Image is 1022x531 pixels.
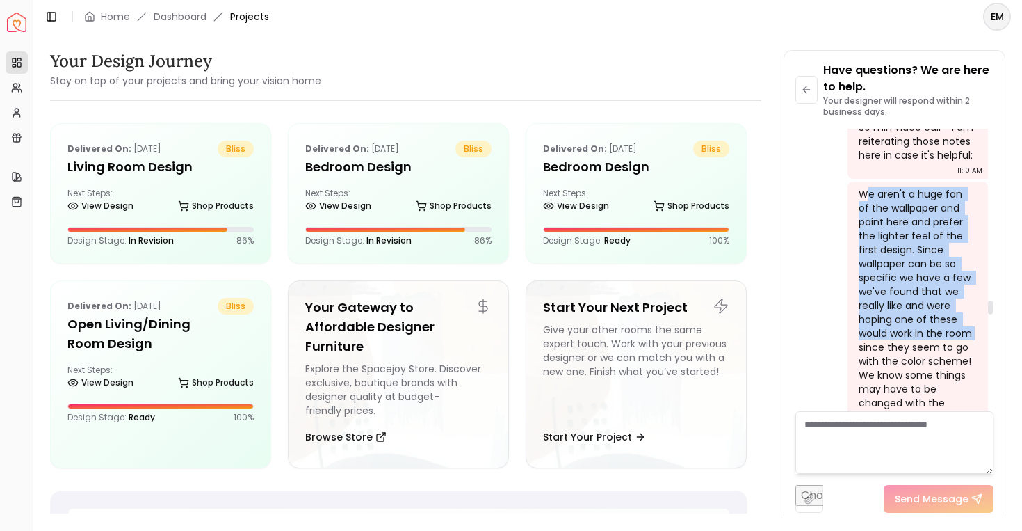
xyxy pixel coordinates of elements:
span: In Revision [366,235,412,246]
h5: Living Room design [67,157,254,177]
p: [DATE] [543,141,637,157]
div: 11:10 AM [957,164,982,177]
button: EM [983,3,1011,31]
h5: Open Living/Dining Room Design [67,315,254,354]
b: Delivered on: [67,143,131,154]
p: Design Stage: [67,235,174,246]
span: Ready [129,411,155,423]
div: Give your other rooms the same expert touch. Work with your previous designer or we can match you... [543,323,729,418]
a: Shop Products [416,196,492,216]
a: View Design [543,196,609,216]
b: Delivered on: [67,300,131,312]
h5: Your Gateway to Affordable Designer Furniture [305,298,492,356]
a: View Design [67,196,133,216]
p: [DATE] [67,141,161,157]
a: Your Gateway to Affordable Designer FurnitureExplore the Spacejoy Store. Discover exclusive, bout... [288,280,509,468]
span: bliss [218,298,254,315]
span: Ready [604,235,631,246]
button: Browse Store [305,423,387,451]
h5: Bedroom Design [543,157,729,177]
b: Delivered on: [305,143,369,154]
p: Have questions? We are here to help. [823,62,993,95]
a: Shop Products [654,196,729,216]
span: Projects [230,10,269,24]
h5: Bedroom design [305,157,492,177]
p: Design Stage: [67,412,155,423]
a: Shop Products [178,196,254,216]
button: Start Your Project [543,423,646,451]
span: bliss [693,141,729,157]
span: EM [984,4,1009,29]
a: Shop Products [178,373,254,393]
div: Next Steps: [67,188,254,216]
a: Dashboard [154,10,206,24]
div: Next Steps: [305,188,492,216]
p: 86 % [236,235,254,246]
small: Stay on top of your projects and bring your vision home [50,74,321,88]
p: [DATE] [305,141,399,157]
div: Explore the Spacejoy Store. Discover exclusive, boutique brands with designer quality at budget-f... [305,362,492,418]
span: bliss [455,141,492,157]
p: 100 % [709,235,729,246]
span: bliss [218,141,254,157]
a: View Design [305,196,371,216]
a: Spacejoy [7,13,26,32]
p: [DATE] [67,298,161,315]
a: View Design [67,373,133,393]
span: In Revision [129,235,174,246]
p: 86 % [474,235,492,246]
p: 100 % [234,412,254,423]
p: Design Stage: [305,235,412,246]
div: Next Steps: [67,365,254,393]
b: Delivered on: [543,143,607,154]
img: Spacejoy Logo [7,13,26,32]
h5: Start Your Next Project [543,298,729,317]
a: Start Your Next ProjectGive your other rooms the same expert touch. Work with your previous desig... [526,280,747,468]
nav: breadcrumb [84,10,269,24]
p: Your designer will respond within 2 business days. [823,95,993,118]
a: Home [101,10,130,24]
p: Design Stage: [543,235,631,246]
div: Next Steps: [543,188,729,216]
h3: Your Design Journey [50,50,321,72]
